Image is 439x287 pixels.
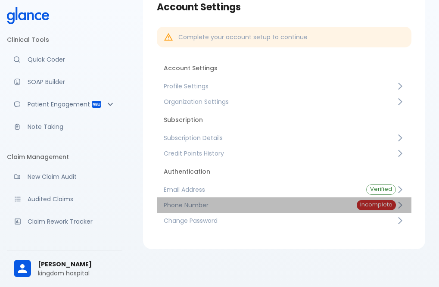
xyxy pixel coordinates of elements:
[7,117,122,136] a: Advanced note-taking
[157,78,411,94] a: Profile Settings
[164,134,396,142] span: Subscription Details
[7,190,122,209] a: View audited claims
[367,186,395,193] span: Verified
[164,201,343,209] span: Phone Number
[164,149,396,158] span: Credit Points History
[28,172,115,181] p: New Claim Audit
[157,213,411,228] a: Change Password
[38,269,115,278] p: kingdom hospital
[7,29,122,50] li: Clinical Tools
[28,122,115,131] p: Note Taking
[7,212,122,231] a: Monitor progress of claim corrections
[164,216,396,225] span: Change Password
[7,50,122,69] a: Moramiz: Find ICD10AM codes instantly
[157,2,411,13] h3: Account Settings
[7,95,122,114] div: Patient Reports & Referrals
[7,72,122,91] a: Docugen: Compose a clinical documentation in seconds
[157,197,411,213] a: Phone NumberIncomplete
[157,94,411,109] a: Organization Settings
[164,185,352,194] span: Email Address
[157,58,411,78] li: Account Settings
[28,217,115,226] p: Claim Rework Tracker
[164,82,396,90] span: Profile Settings
[38,260,115,269] span: [PERSON_NAME]
[157,130,411,146] a: Subscription Details
[157,109,411,130] li: Subscription
[7,147,122,167] li: Claim Management
[28,100,91,109] p: Patient Engagement
[164,97,396,106] span: Organization Settings
[28,195,115,203] p: Audited Claims
[7,254,122,284] div: [PERSON_NAME]kingdom hospital
[28,78,115,86] p: SOAP Builder
[178,33,308,41] p: Complete your account setup to continue
[357,202,396,208] span: Incomplete
[28,55,115,64] p: Quick Coder
[157,182,411,197] a: Email AddressVerified
[157,161,411,182] li: Authentication
[7,167,122,186] a: Audit a new claim
[157,146,411,161] a: Credit Points History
